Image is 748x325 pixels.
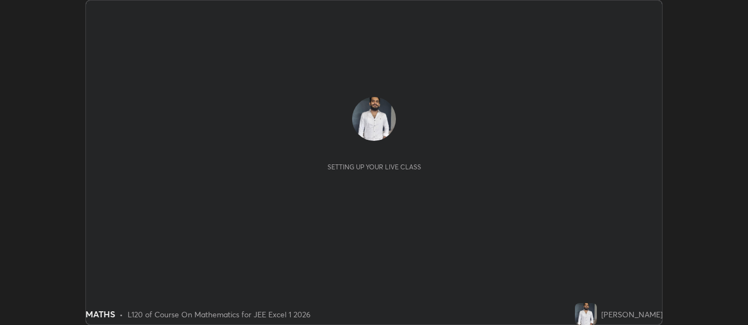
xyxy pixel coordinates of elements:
img: 5223b9174de944a8bbe79a13f0b6fb06.jpg [352,97,396,141]
div: Setting up your live class [327,163,421,171]
div: • [119,309,123,320]
div: L120 of Course On Mathematics for JEE Excel 1 2026 [128,309,310,320]
div: MATHS [85,307,115,321]
div: [PERSON_NAME] [601,309,663,320]
img: 5223b9174de944a8bbe79a13f0b6fb06.jpg [575,303,597,325]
